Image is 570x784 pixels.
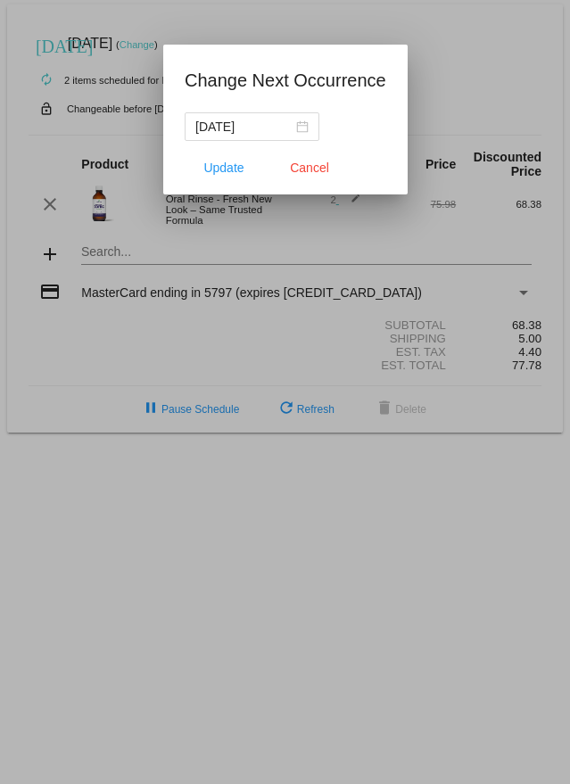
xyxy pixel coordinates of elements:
[185,152,263,184] button: Update
[185,66,386,95] h1: Change Next Occurrence
[195,117,293,136] input: Select date
[203,161,244,175] span: Update
[270,152,349,184] button: Close dialog
[290,161,329,175] span: Cancel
